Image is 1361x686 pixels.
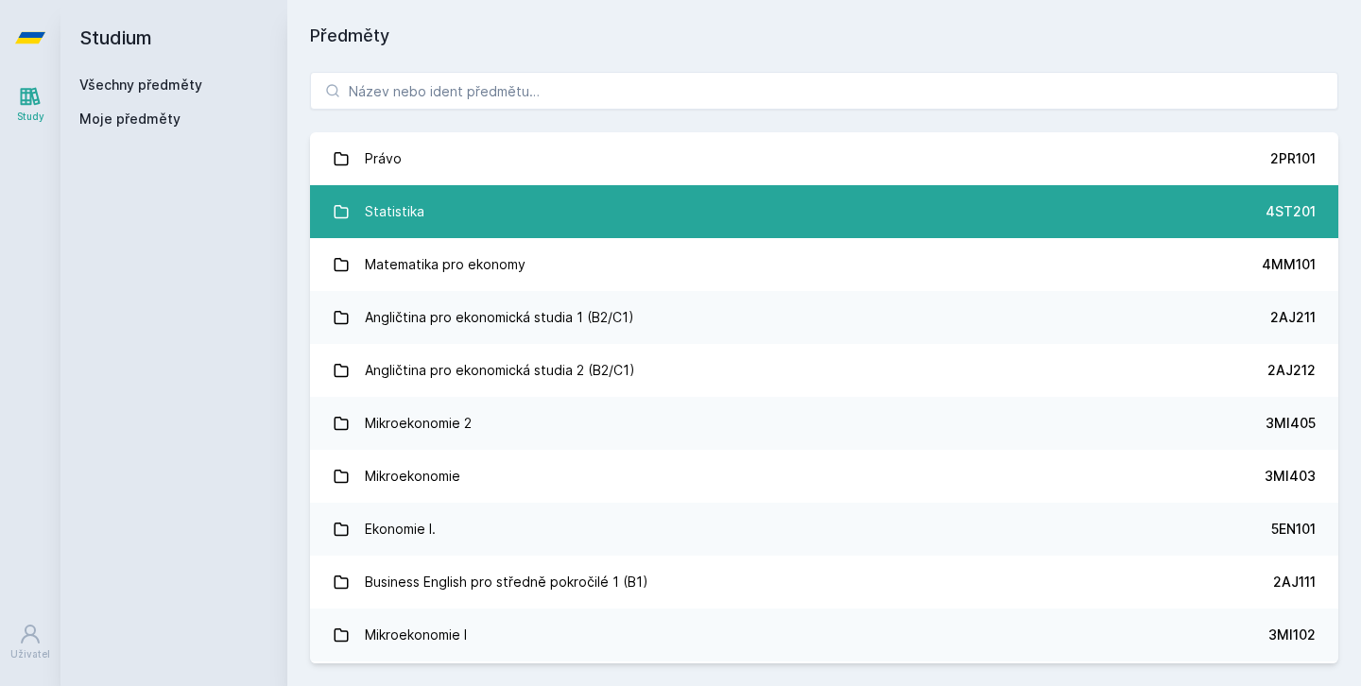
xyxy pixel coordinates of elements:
[10,647,50,661] div: Uživatel
[1270,149,1316,168] div: 2PR101
[365,193,424,231] div: Statistika
[1267,361,1316,380] div: 2AJ212
[1266,202,1316,221] div: 4ST201
[365,616,467,654] div: Mikroekonomie I
[310,185,1338,238] a: Statistika 4ST201
[365,299,634,336] div: Angličtina pro ekonomická studia 1 (B2/C1)
[310,503,1338,556] a: Ekonomie I. 5EN101
[310,132,1338,185] a: Právo 2PR101
[310,344,1338,397] a: Angličtina pro ekonomická studia 2 (B2/C1) 2AJ212
[365,563,648,601] div: Business English pro středně pokročilé 1 (B1)
[4,613,57,671] a: Uživatel
[365,140,402,178] div: Právo
[310,72,1338,110] input: Název nebo ident předmětu…
[365,510,436,548] div: Ekonomie I.
[1266,414,1316,433] div: 3MI405
[79,110,181,129] span: Moje předměty
[310,291,1338,344] a: Angličtina pro ekonomická studia 1 (B2/C1) 2AJ211
[1268,626,1316,644] div: 3MI102
[79,77,202,93] a: Všechny předměty
[310,238,1338,291] a: Matematika pro ekonomy 4MM101
[1273,573,1316,592] div: 2AJ111
[1262,255,1316,274] div: 4MM101
[310,609,1338,661] a: Mikroekonomie I 3MI102
[17,110,44,124] div: Study
[1271,520,1316,539] div: 5EN101
[365,352,635,389] div: Angličtina pro ekonomická studia 2 (B2/C1)
[310,397,1338,450] a: Mikroekonomie 2 3MI405
[365,246,525,283] div: Matematika pro ekonomy
[310,450,1338,503] a: Mikroekonomie 3MI403
[1270,308,1316,327] div: 2AJ211
[310,556,1338,609] a: Business English pro středně pokročilé 1 (B1) 2AJ111
[365,457,460,495] div: Mikroekonomie
[4,76,57,133] a: Study
[365,404,472,442] div: Mikroekonomie 2
[1265,467,1316,486] div: 3MI403
[310,23,1338,49] h1: Předměty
